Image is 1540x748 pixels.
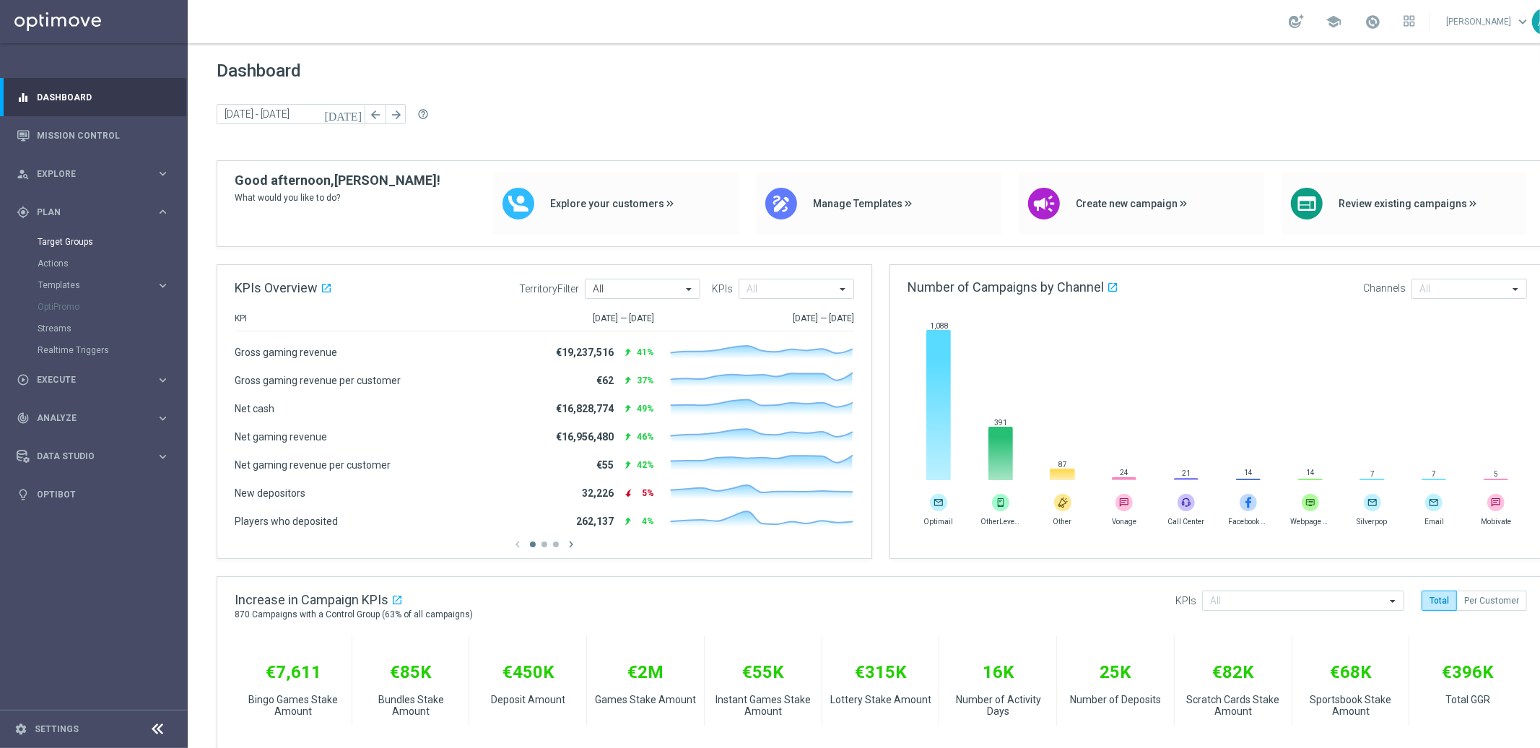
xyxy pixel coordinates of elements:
[14,723,27,736] i: settings
[16,412,170,424] button: track_changes Analyze keyboard_arrow_right
[38,231,186,253] div: Target Groups
[17,373,156,386] div: Execute
[1515,14,1531,30] span: keyboard_arrow_down
[38,281,142,290] span: Templates
[38,296,186,318] div: OptiPromo
[16,374,170,386] button: play_circle_outline Execute keyboard_arrow_right
[16,130,170,142] button: Mission Control
[17,450,156,463] div: Data Studio
[17,206,156,219] div: Plan
[17,373,30,386] i: play_circle_outline
[156,167,170,181] i: keyboard_arrow_right
[37,170,156,178] span: Explore
[38,258,150,269] a: Actions
[1326,14,1341,30] span: school
[17,206,30,219] i: gps_fixed
[38,281,156,290] div: Templates
[38,323,150,334] a: Streams
[37,476,170,514] a: Optibot
[16,206,170,218] button: gps_fixed Plan keyboard_arrow_right
[38,253,186,274] div: Actions
[37,414,156,422] span: Analyze
[38,318,186,339] div: Streams
[16,92,170,103] button: equalizer Dashboard
[37,78,170,116] a: Dashboard
[156,279,170,292] i: keyboard_arrow_right
[35,725,79,734] a: Settings
[16,489,170,500] button: lightbulb Optibot
[1445,11,1532,32] a: [PERSON_NAME]keyboard_arrow_down
[16,451,170,462] button: Data Studio keyboard_arrow_right
[37,116,170,155] a: Mission Control
[38,236,150,248] a: Target Groups
[38,344,150,356] a: Realtime Triggers
[38,279,170,291] button: Templates keyboard_arrow_right
[37,208,156,217] span: Plan
[156,450,170,464] i: keyboard_arrow_right
[37,452,156,461] span: Data Studio
[156,373,170,387] i: keyboard_arrow_right
[17,168,156,181] div: Explore
[38,274,186,296] div: Templates
[17,78,170,116] div: Dashboard
[156,412,170,425] i: keyboard_arrow_right
[17,168,30,181] i: person_search
[17,412,30,425] i: track_changes
[17,91,30,104] i: equalizer
[37,375,156,384] span: Execute
[156,205,170,219] i: keyboard_arrow_right
[17,476,170,514] div: Optibot
[16,168,170,180] button: person_search Explore keyboard_arrow_right
[17,488,30,501] i: lightbulb
[17,116,170,155] div: Mission Control
[38,339,186,361] div: Realtime Triggers
[17,412,156,425] div: Analyze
